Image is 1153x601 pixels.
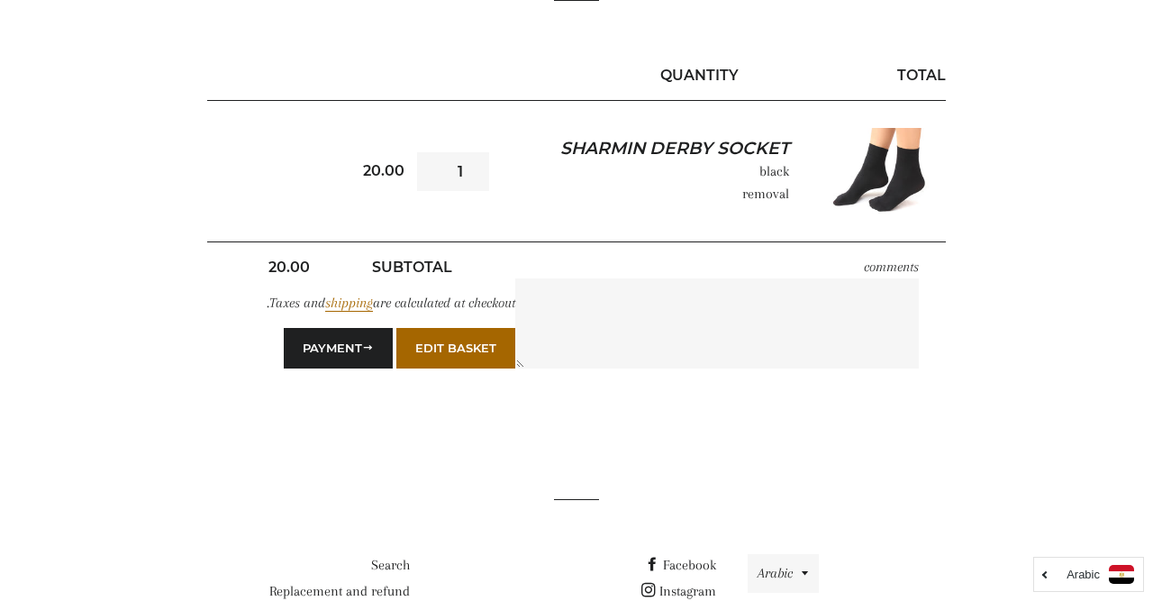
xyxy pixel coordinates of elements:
p: Subtotal [310,256,515,278]
a: Instagram [641,583,716,599]
a: removal [742,186,789,202]
div: Total [749,64,946,87]
div: Quantity [650,64,749,87]
button: Arabic [748,554,819,593]
a: Facebook [645,557,716,573]
a: Search [371,557,410,573]
i: Arabic [1067,569,1100,580]
button: Payment [284,328,393,368]
label: comments [864,259,919,275]
button: Edit basket [396,328,515,368]
a: shipping [325,295,373,312]
p: 20.00 [207,256,310,278]
a: Arabic [1043,565,1134,584]
span: 20.00 [363,162,404,179]
p: black [503,160,789,183]
a: Sharmin Derby Socket [531,137,789,161]
em: Taxes and are calculated at checkout. [267,295,515,312]
a: Replacement and refund [269,583,410,599]
img: Sharmin Derby Socket - Black [816,128,946,214]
